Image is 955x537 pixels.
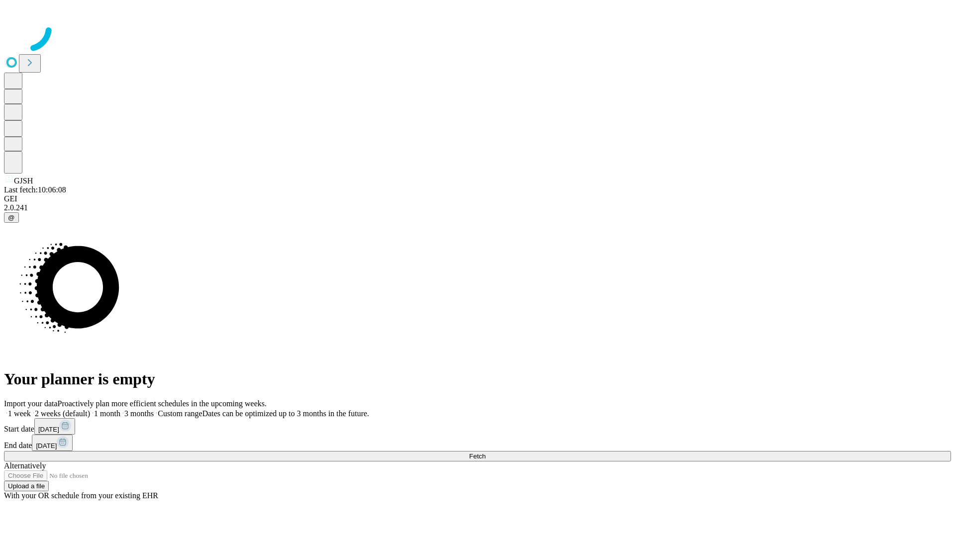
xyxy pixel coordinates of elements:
[8,409,31,418] span: 1 week
[4,491,158,500] span: With your OR schedule from your existing EHR
[4,481,49,491] button: Upload a file
[32,435,73,451] button: [DATE]
[4,212,19,223] button: @
[4,185,66,194] span: Last fetch: 10:06:08
[4,418,951,435] div: Start date
[35,409,90,418] span: 2 weeks (default)
[8,214,15,221] span: @
[4,451,951,461] button: Fetch
[4,435,951,451] div: End date
[4,370,951,388] h1: Your planner is empty
[4,461,46,470] span: Alternatively
[94,409,120,418] span: 1 month
[124,409,154,418] span: 3 months
[38,426,59,433] span: [DATE]
[4,399,58,408] span: Import your data
[4,203,951,212] div: 2.0.241
[14,177,33,185] span: GJSH
[202,409,369,418] span: Dates can be optimized up to 3 months in the future.
[58,399,267,408] span: Proactively plan more efficient schedules in the upcoming weeks.
[158,409,202,418] span: Custom range
[469,452,485,460] span: Fetch
[36,442,57,449] span: [DATE]
[4,194,951,203] div: GEI
[34,418,75,435] button: [DATE]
